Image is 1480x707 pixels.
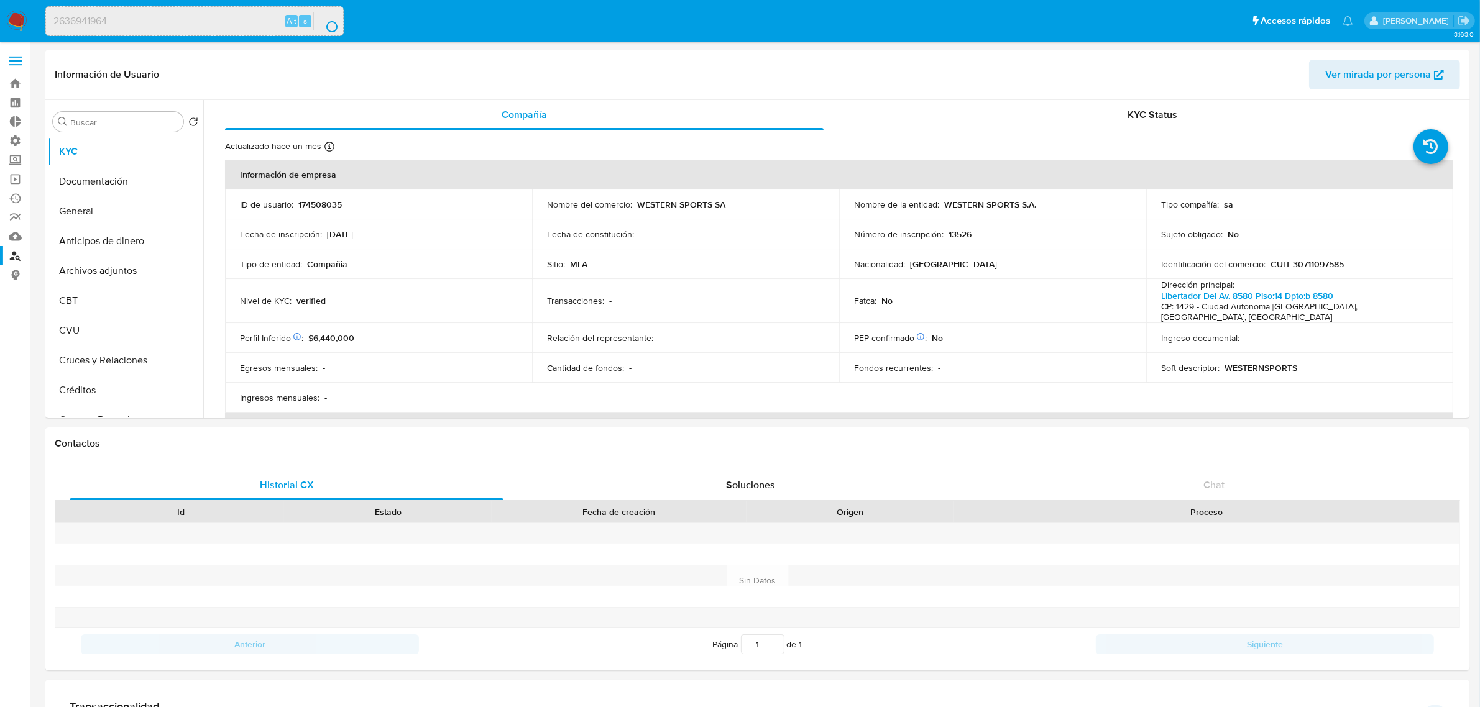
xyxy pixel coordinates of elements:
p: Fecha de inscripción : [240,229,322,240]
p: No [932,332,943,344]
p: Tipo de entidad : [240,258,302,270]
p: Dirección principal : [1161,279,1234,290]
p: 13526 [949,229,972,240]
span: Chat [1203,478,1225,492]
th: Información de empresa [225,160,1453,189]
span: 1 [799,638,802,650]
p: Transacciones : [547,295,604,306]
p: Nombre de la entidad : [854,199,939,210]
span: Soluciones [726,478,775,492]
p: Sujeto obligado : [1161,229,1223,240]
span: Accesos rápidos [1261,14,1330,27]
p: - [1244,332,1247,344]
p: WESTERNSPORTS [1225,362,1297,373]
div: Origen [755,506,945,518]
button: Ver mirada por persona [1309,60,1460,89]
div: Estado [293,506,482,518]
p: [DATE] [327,229,353,240]
p: - [324,392,327,403]
button: Volver al orden por defecto [188,117,198,130]
p: Fatca : [854,295,876,306]
a: Salir [1458,14,1471,27]
a: Notificaciones [1343,16,1353,26]
p: Ingreso documental : [1161,332,1239,344]
div: Fecha de creación [500,506,738,518]
button: CVU [48,316,203,345]
p: Sitio : [547,258,565,270]
span: Página de [713,634,802,654]
span: Ver mirada por persona [1325,60,1431,89]
button: Créditos [48,375,203,405]
button: Anterior [81,634,419,654]
p: Compañia [307,258,347,270]
h4: CP: 1429 - Ciudad Autonoma [GEOGRAPHIC_DATA], [GEOGRAPHIC_DATA], [GEOGRAPHIC_DATA] [1161,301,1433,323]
p: Actualizado hace un mes [225,140,321,152]
p: verified [296,295,326,306]
p: - [938,362,940,373]
p: Número de inscripción : [854,229,944,240]
p: Egresos mensuales : [240,362,318,373]
button: Anticipos de dinero [48,226,203,256]
p: WESTERN SPORTS SA [637,199,725,210]
p: Relación del representante : [547,332,653,344]
input: Buscar [70,117,178,128]
p: Identificación del comercio : [1161,258,1266,270]
a: Libertador Del Av. 8580 Piso:14 Dpto:b 8580 [1161,290,1333,302]
span: s [303,15,307,27]
p: Fondos recurrentes : [854,362,933,373]
p: Cantidad de fondos : [547,362,624,373]
h1: Contactos [55,437,1460,450]
p: [GEOGRAPHIC_DATA] [910,258,997,270]
p: 174508035 [298,199,342,210]
button: search-icon [313,12,339,30]
p: Nombre del comercio : [547,199,632,210]
span: Alt [287,15,296,27]
th: Datos de contacto [225,413,1453,442]
p: Perfil Inferido : [240,332,303,344]
p: MLA [570,258,587,270]
button: Cuentas Bancarias [48,405,203,435]
p: - [639,229,641,240]
p: - [629,362,632,373]
button: Buscar [58,117,68,127]
button: KYC [48,137,203,166]
h1: Información de Usuario [55,68,159,81]
button: Archivos adjuntos [48,256,203,286]
p: No [1228,229,1239,240]
button: Documentación [48,166,203,196]
button: CBT [48,286,203,316]
p: WESTERN SPORTS S.A. [944,199,1036,210]
p: - [323,362,325,373]
p: - [609,295,612,306]
div: Proceso [962,506,1451,518]
p: Ingresos mensuales : [240,392,319,403]
p: Nacionalidad : [854,258,905,270]
p: sa [1224,199,1233,210]
button: General [48,196,203,226]
input: Buscar usuario o caso... [46,13,343,29]
p: ludmila.lanatti@mercadolibre.com [1383,15,1453,27]
p: - [658,332,661,344]
span: KYC Status [1128,107,1178,122]
p: PEP confirmado : [854,332,927,344]
span: $6,440,000 [308,332,354,344]
p: CUIT 30711097585 [1271,258,1344,270]
span: Compañía [502,107,547,122]
p: ID de usuario : [240,199,293,210]
p: Fecha de constitución : [547,229,634,240]
button: Cruces y Relaciones [48,345,203,375]
p: Soft descriptor : [1161,362,1220,373]
p: Tipo compañía : [1161,199,1219,210]
div: Id [86,506,275,518]
p: No [881,295,893,306]
span: Historial CX [260,478,314,492]
button: Siguiente [1096,634,1434,654]
p: Nivel de KYC : [240,295,292,306]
